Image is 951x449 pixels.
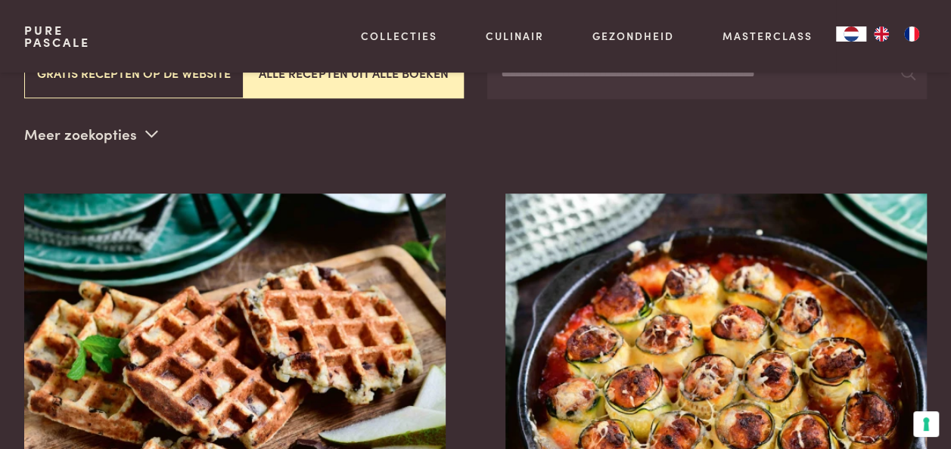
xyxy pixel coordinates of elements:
[24,122,158,145] p: Meer zoekopties
[836,26,866,42] div: Language
[866,26,927,42] ul: Language list
[866,26,897,42] a: EN
[486,28,544,44] a: Culinair
[722,28,812,44] a: Masterclass
[913,411,939,437] button: Uw voorkeuren voor toestemming voor trackingtechnologieën
[244,48,463,98] button: Alle recepten uit alle boeken
[592,28,674,44] a: Gezondheid
[836,26,866,42] a: NL
[361,28,437,44] a: Collecties
[836,26,927,42] aside: Language selected: Nederlands
[24,24,90,48] a: PurePascale
[897,26,927,42] a: FR
[24,48,244,98] button: Gratis recepten op de website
